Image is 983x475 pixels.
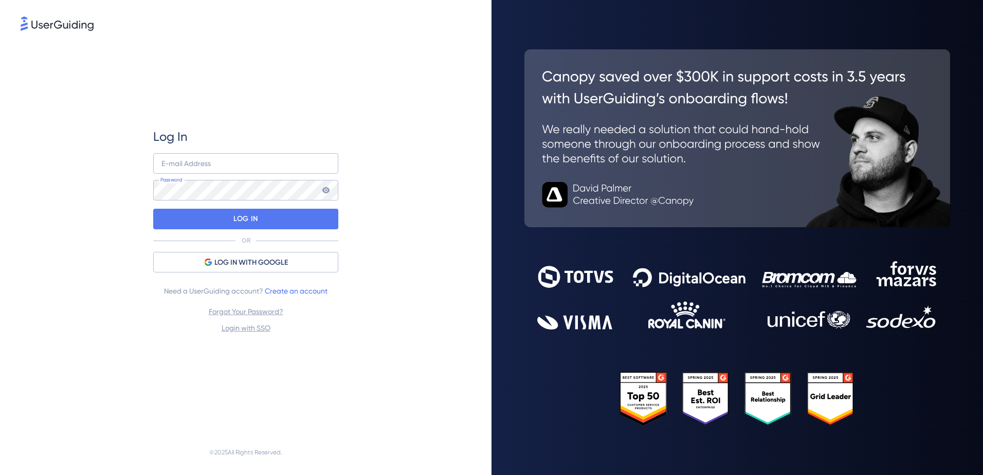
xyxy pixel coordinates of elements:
[233,211,258,227] p: LOG IN
[242,236,250,245] p: OR
[153,129,188,145] span: Log In
[524,49,950,227] img: 26c0aa7c25a843aed4baddd2b5e0fa68.svg
[209,446,282,459] span: © 2025 All Rights Reserved.
[222,324,270,332] a: Login with SSO
[164,285,327,297] span: Need a UserGuiding account?
[209,307,283,316] a: Forgot Your Password?
[620,372,854,426] img: 25303e33045975176eb484905ab012ff.svg
[153,153,338,174] input: example@company.com
[537,261,937,330] img: 9302ce2ac39453076f5bc0f2f2ca889b.svg
[21,16,94,31] img: 8faab4ba6bc7696a72372aa768b0286c.svg
[214,257,288,269] span: LOG IN WITH GOOGLE
[265,287,327,295] a: Create an account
